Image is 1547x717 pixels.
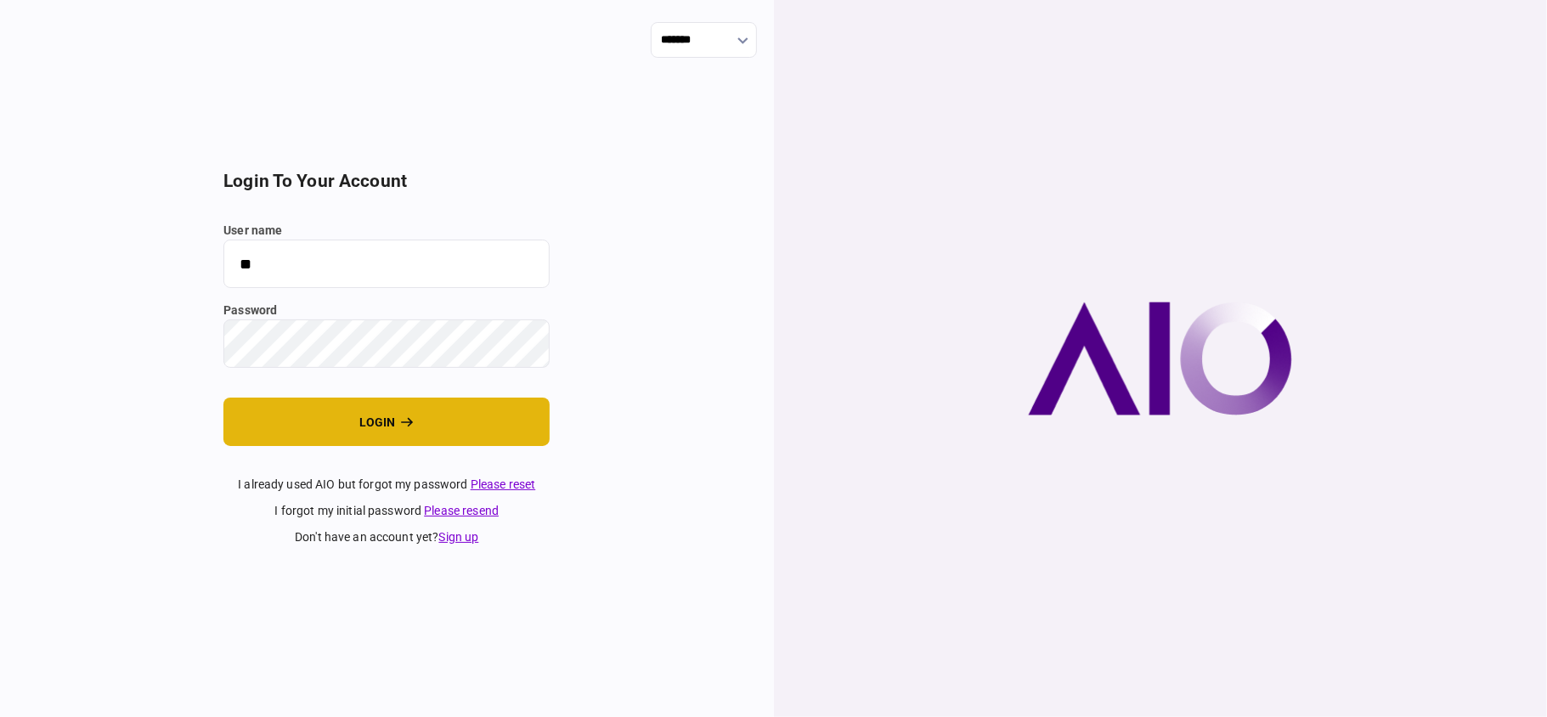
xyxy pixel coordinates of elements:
input: password [223,319,550,368]
div: I already used AIO but forgot my password [223,476,550,494]
input: user name [223,240,550,288]
button: login [223,398,550,446]
div: I forgot my initial password [223,502,550,520]
h2: login to your account [223,171,550,192]
a: Please resend [424,504,499,517]
a: Sign up [439,530,479,544]
div: don't have an account yet ? [223,528,550,546]
label: user name [223,222,550,240]
a: Please reset [471,477,536,491]
input: show language options [651,22,757,58]
img: AIO company logo [1028,302,1292,415]
label: password [223,302,550,319]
